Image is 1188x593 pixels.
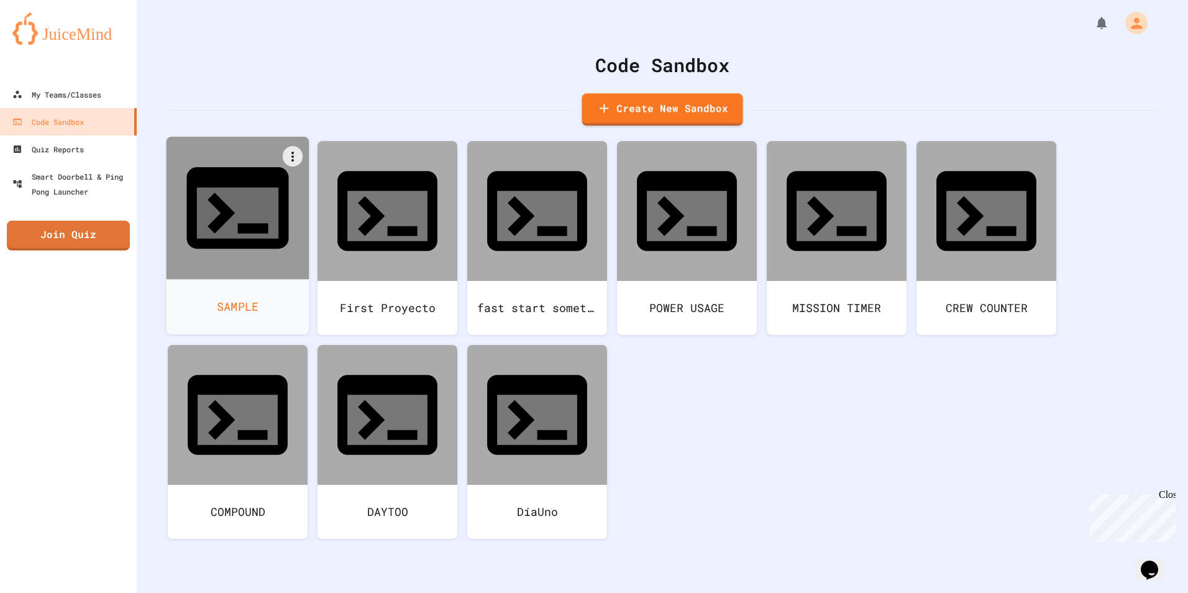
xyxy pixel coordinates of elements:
[1085,489,1176,542] iframe: chat widget
[916,141,1056,335] a: CREW COUNTER
[12,114,84,129] div: Code Sandbox
[617,281,757,335] div: POWER USAGE
[167,137,309,334] a: SAMPLE
[168,345,308,539] a: COMPOUND
[1071,12,1112,34] div: My Notifications
[12,12,124,45] img: logo-orange.svg
[168,485,308,539] div: COMPOUND
[467,141,607,335] a: fast start something or other
[467,485,607,539] div: DíaUno
[1136,543,1176,581] iframe: chat widget
[12,142,84,157] div: Quiz Reports
[318,345,457,539] a: DAYTOO
[582,93,742,126] a: Create New Sandbox
[12,169,132,199] div: Smart Doorbell & Ping Pong Launcher
[168,51,1157,79] div: Code Sandbox
[467,345,607,539] a: DíaUno
[617,141,757,335] a: POWER USAGE
[7,221,130,251] a: Join Quiz
[318,141,457,335] a: First Proyecto
[5,5,86,79] div: Chat with us now!Close
[916,281,1056,335] div: CREW COUNTER
[318,485,457,539] div: DAYTOO
[12,87,101,102] div: My Teams/Classes
[467,281,607,335] div: fast start something or other
[167,279,309,334] div: SAMPLE
[767,141,907,335] a: MISSION TIMER
[1112,9,1151,37] div: My Account
[767,281,907,335] div: MISSION TIMER
[318,281,457,335] div: First Proyecto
